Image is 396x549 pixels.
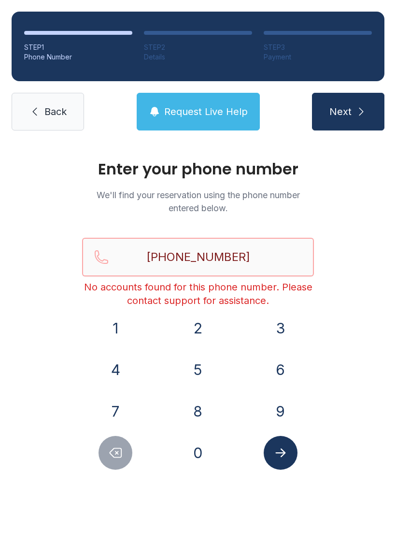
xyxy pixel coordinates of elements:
button: 5 [181,353,215,387]
button: 2 [181,311,215,345]
button: Submit lookup form [264,436,297,470]
div: STEP 1 [24,43,132,52]
div: STEP 2 [144,43,252,52]
div: Phone Number [24,52,132,62]
span: Back [44,105,67,118]
button: 0 [181,436,215,470]
button: 6 [264,353,297,387]
h1: Enter your phone number [82,161,314,177]
div: Details [144,52,252,62]
button: 4 [99,353,132,387]
input: Reservation phone number [82,238,314,276]
div: No accounts found for this phone number. Please contact support for assistance. [82,280,314,307]
button: 7 [99,394,132,428]
button: Delete number [99,436,132,470]
button: 3 [264,311,297,345]
button: 8 [181,394,215,428]
div: Payment [264,52,372,62]
p: We'll find your reservation using the phone number entered below. [82,188,314,215]
button: 9 [264,394,297,428]
div: STEP 3 [264,43,372,52]
span: Next [329,105,352,118]
span: Request Live Help [164,105,248,118]
button: 1 [99,311,132,345]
